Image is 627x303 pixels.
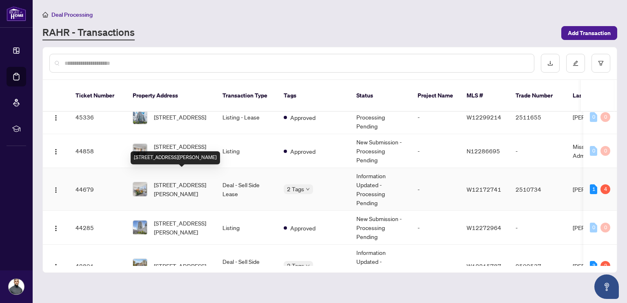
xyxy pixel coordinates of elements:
[216,211,277,245] td: Listing
[600,184,610,194] div: 4
[460,80,509,112] th: MLS #
[216,245,277,288] td: Deal - Sell Side Sale
[600,223,610,232] div: 0
[411,211,460,245] td: -
[467,224,501,231] span: W12272964
[350,80,411,112] th: Status
[561,26,617,40] button: Add Transaction
[7,6,26,21] img: logo
[350,100,411,134] td: New Submission - Processing Pending
[133,259,147,273] img: thumbnail-img
[42,26,135,40] a: RAHR - Transactions
[509,168,566,211] td: 2510734
[49,111,62,124] button: Logo
[306,264,310,268] span: down
[133,110,147,124] img: thumbnail-img
[154,219,209,237] span: [STREET_ADDRESS][PERSON_NAME]
[133,221,147,234] img: thumbnail-img
[53,148,59,155] img: Logo
[509,211,566,245] td: -
[350,134,411,168] td: New Submission - Processing Pending
[411,100,460,134] td: -
[467,186,501,193] span: W12172741
[467,113,501,121] span: W12299214
[287,184,304,194] span: 2 Tags
[216,100,277,134] td: Listing - Lease
[509,80,566,112] th: Trade Number
[9,279,24,294] img: Profile Icon
[133,182,147,196] img: thumbnail-img
[290,223,316,232] span: Approved
[306,187,310,191] span: down
[290,147,316,156] span: Approved
[69,100,126,134] td: 45336
[49,259,62,272] button: Logo
[350,168,411,211] td: Information Updated - Processing Pending
[467,262,501,270] span: W12215787
[411,245,460,288] td: -
[566,54,585,73] button: edit
[590,261,597,271] div: 3
[51,11,93,18] span: Deal Processing
[350,211,411,245] td: New Submission - Processing Pending
[53,225,59,232] img: Logo
[49,221,62,234] button: Logo
[509,134,566,168] td: -
[350,245,411,288] td: Information Updated - Processing Pending
[53,187,59,193] img: Logo
[590,112,597,122] div: 0
[216,80,277,112] th: Transaction Type
[126,80,216,112] th: Property Address
[411,80,460,112] th: Project Name
[600,112,610,122] div: 0
[590,146,597,156] div: 0
[133,144,147,158] img: thumbnail-img
[69,168,126,211] td: 44679
[216,168,277,211] td: Deal - Sell Side Lease
[53,115,59,121] img: Logo
[590,223,597,232] div: 0
[49,144,62,157] button: Logo
[590,184,597,194] div: 1
[131,151,220,164] div: [STREET_ADDRESS][PERSON_NAME]
[69,134,126,168] td: 44858
[600,261,610,271] div: 2
[154,142,209,160] span: [STREET_ADDRESS][PERSON_NAME]
[509,245,566,288] td: 2509537
[277,80,350,112] th: Tags
[290,113,316,122] span: Approved
[573,60,578,66] span: edit
[69,80,126,112] th: Ticket Number
[591,54,610,73] button: filter
[154,180,209,198] span: [STREET_ADDRESS][PERSON_NAME]
[154,113,206,122] span: [STREET_ADDRESS]
[69,211,126,245] td: 44285
[600,146,610,156] div: 0
[287,261,304,270] span: 2 Tags
[467,147,500,155] span: N12286695
[598,60,604,66] span: filter
[411,134,460,168] td: -
[53,263,59,270] img: Logo
[541,54,560,73] button: download
[594,274,619,299] button: Open asap
[216,134,277,168] td: Listing
[154,261,206,270] span: [STREET_ADDRESS]
[411,168,460,211] td: -
[547,60,553,66] span: download
[69,245,126,288] td: 42801
[509,100,566,134] td: 2511655
[42,12,48,18] span: home
[568,27,611,40] span: Add Transaction
[49,183,62,196] button: Logo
